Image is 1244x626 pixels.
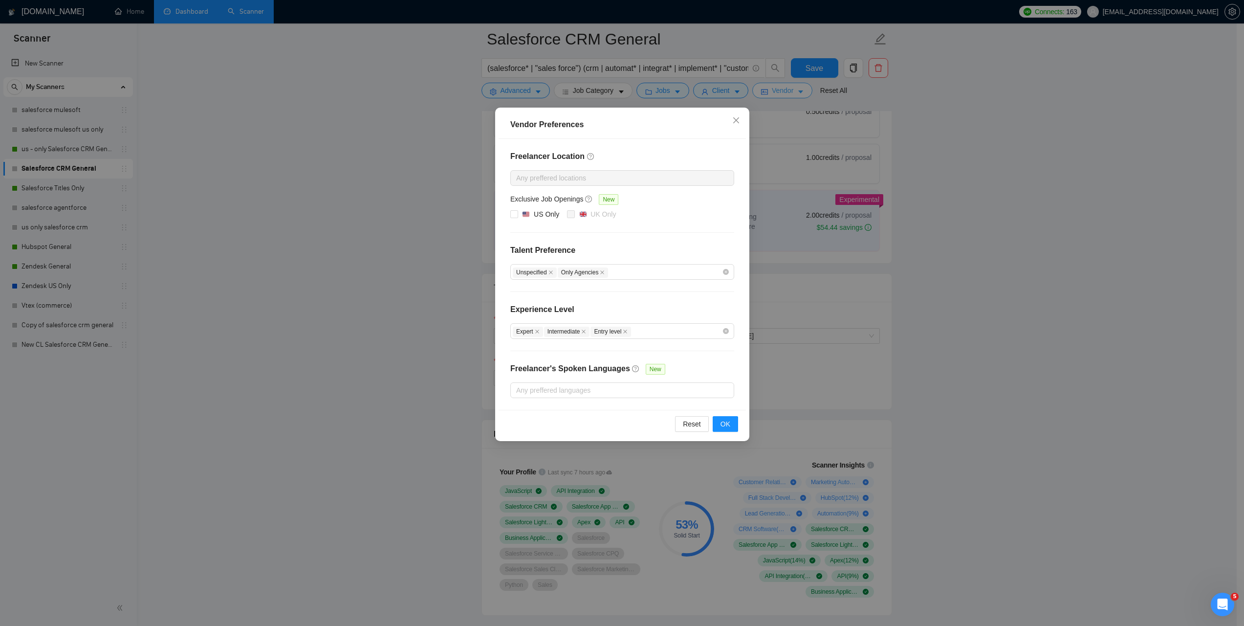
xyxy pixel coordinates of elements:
[1211,593,1234,616] iframe: Intercom live chat
[579,211,586,218] img: 🇬🇧
[723,269,729,275] span: close-circle
[1231,593,1239,601] span: 5
[510,194,583,204] h5: Exclusive Job Openings
[732,116,740,124] span: close
[510,304,574,315] h4: Experience Level
[534,209,559,220] div: US Only
[720,419,730,429] span: OK
[723,108,749,134] button: Close
[599,194,618,205] span: New
[712,416,738,432] button: OK
[590,209,616,220] div: UK Only
[557,268,608,278] span: Only Agencies
[585,195,593,203] span: question-circle
[510,363,630,375] h4: Freelancer's Spoken Languages
[513,327,543,337] span: Expert
[510,151,734,162] h4: Freelancer Location
[623,329,628,334] span: close
[723,328,729,334] span: close-circle
[675,416,709,432] button: Reset
[600,270,605,275] span: close
[548,270,553,275] span: close
[590,327,631,337] span: Entry level
[632,365,639,373] span: question-circle
[513,268,557,278] span: Unspecified
[581,329,586,334] span: close
[587,153,594,160] span: question-circle
[523,211,529,218] img: 🇺🇸
[510,245,734,256] h4: Talent Preference
[683,419,701,429] span: Reset
[534,329,539,334] span: close
[510,119,734,131] div: Vendor Preferences
[645,364,665,375] span: New
[544,327,589,337] span: Intermediate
